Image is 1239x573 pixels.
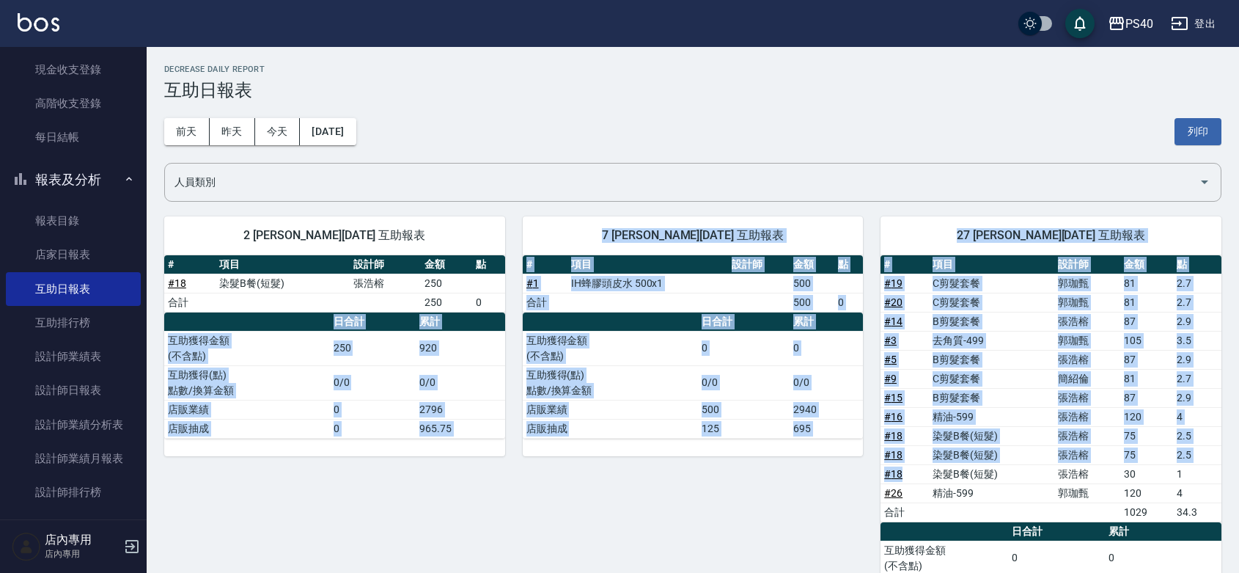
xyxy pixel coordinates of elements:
td: 81 [1120,293,1173,312]
td: 店販業績 [164,400,330,419]
p: 店內專用 [45,547,120,561]
button: 報表及分析 [6,161,141,199]
a: 報表目錄 [6,204,141,238]
button: 昨天 [210,118,255,145]
td: 互助獲得金額 (不含點) [164,331,330,365]
td: 染髮B餐(短髮) [929,464,1054,483]
a: #16 [884,411,902,423]
a: 服務扣項明細表 [6,509,141,543]
td: 125 [698,419,790,438]
h2: Decrease Daily Report [164,65,1221,74]
th: # [880,255,929,274]
td: 0/0 [698,365,790,400]
td: 87 [1120,312,1173,331]
td: 965.75 [416,419,505,438]
td: 郭珈甄 [1054,293,1120,312]
td: 2.9 [1173,350,1221,369]
a: #1 [526,277,539,289]
a: #20 [884,296,902,308]
td: 張浩榕 [350,274,420,293]
td: 張浩榕 [1054,388,1120,407]
td: 互助獲得(點) 點數/換算金額 [164,365,330,400]
td: 染髮B餐(短髮) [929,426,1054,445]
a: 設計師排行榜 [6,475,141,509]
a: 設計師日報表 [6,373,141,407]
button: 前天 [164,118,210,145]
td: 75 [1120,426,1173,445]
th: 金額 [1120,255,1173,274]
img: Logo [18,13,59,32]
a: #14 [884,315,902,327]
th: 項目 [216,255,350,274]
a: #9 [884,373,897,384]
td: 2.5 [1173,445,1221,464]
td: 0 [330,419,416,438]
a: 現金收支登錄 [6,53,141,87]
td: 店販抽成 [164,419,330,438]
td: 0/0 [790,365,864,400]
a: 店家日報表 [6,238,141,271]
th: 項目 [567,255,728,274]
td: 店販業績 [523,400,699,419]
td: 0 [472,293,505,312]
td: 0/0 [330,365,416,400]
h5: 店內專用 [45,533,120,547]
td: 81 [1120,369,1173,388]
td: 店販抽成 [523,419,699,438]
td: 1 [1173,464,1221,483]
td: 250 [421,274,472,293]
td: 695 [790,419,864,438]
a: #15 [884,392,902,404]
td: 染髮B餐(短髮) [216,274,350,293]
td: 120 [1120,407,1173,426]
td: 500 [790,274,834,293]
th: 累計 [790,313,864,332]
td: 2.5 [1173,426,1221,445]
table: a dense table [523,313,864,439]
h3: 互助日報表 [164,80,1221,101]
button: [DATE] [300,118,356,145]
table: a dense table [880,255,1221,522]
td: B剪髮套餐 [929,350,1054,369]
table: a dense table [164,313,505,439]
td: C剪髮套餐 [929,369,1054,388]
a: 設計師業績分析表 [6,408,141,442]
a: #18 [884,430,902,442]
td: 2.7 [1173,293,1221,312]
table: a dense table [164,255,505,313]
td: C剪髮套餐 [929,274,1054,293]
td: 2.7 [1173,274,1221,293]
td: 張浩榕 [1054,407,1120,426]
td: 120 [1120,483,1173,503]
td: IH蜂膠頭皮水 500x1 [567,274,728,293]
td: 0 [698,331,790,365]
td: 張浩榕 [1054,464,1120,483]
td: 郭珈甄 [1054,483,1120,503]
td: 500 [698,400,790,419]
td: 張浩榕 [1054,445,1120,464]
span: 2 [PERSON_NAME][DATE] 互助報表 [182,228,488,243]
td: 500 [790,293,834,312]
a: #19 [884,277,902,289]
th: # [164,255,216,274]
a: 設計師業績月報表 [6,442,141,475]
th: 點 [472,255,505,274]
td: 105 [1120,331,1173,350]
button: 登出 [1165,10,1221,37]
input: 人員名稱 [171,169,1193,195]
table: a dense table [523,255,864,313]
td: 87 [1120,388,1173,407]
a: 高階收支登錄 [6,87,141,120]
a: #3 [884,335,897,346]
a: #18 [168,277,186,289]
th: 設計師 [1054,255,1120,274]
td: 染髮B餐(短髮) [929,445,1054,464]
td: 合計 [164,293,216,312]
th: # [523,255,567,274]
td: 去角質-499 [929,331,1054,350]
td: 87 [1120,350,1173,369]
button: 今天 [255,118,301,145]
td: 2940 [790,400,864,419]
td: 合計 [880,503,929,522]
a: 每日結帳 [6,120,141,154]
